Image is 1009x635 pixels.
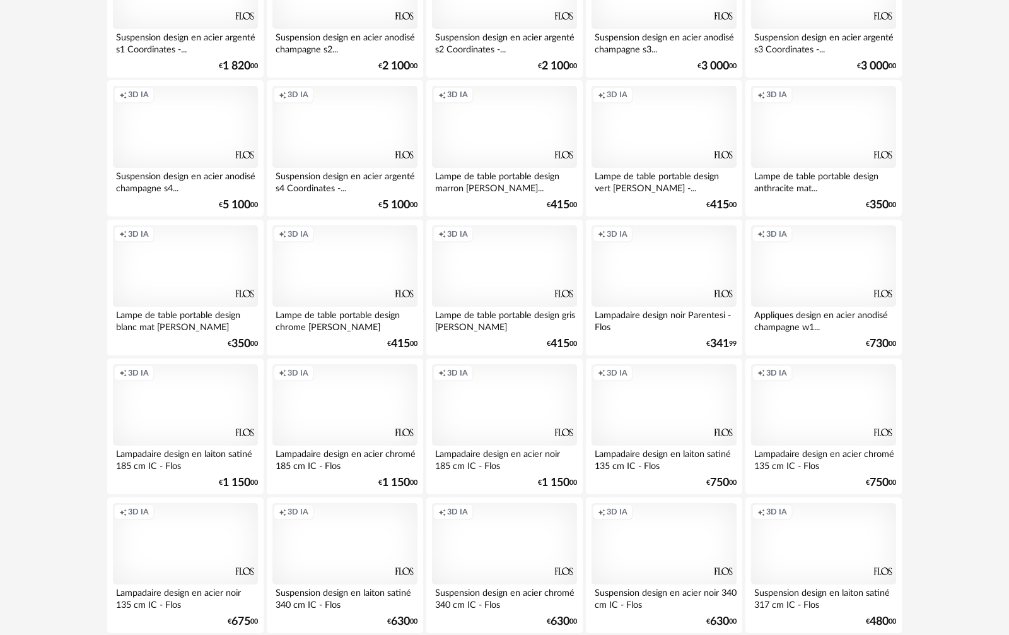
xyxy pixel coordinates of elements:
[267,359,423,495] a: Creation icon 3D IA Lampadaire design en acier chromé 185 cm IC - Flos €1 15000
[870,478,889,487] span: 750
[128,229,149,239] span: 3D IA
[866,617,896,626] div: € 00
[426,80,583,217] a: Creation icon 3D IA Lampe de table portable design marron [PERSON_NAME]... €41500
[107,359,264,495] a: Creation icon 3D IA Lampadaire design en laiton satiné 185 cm IC - Flos €1 15000
[861,62,889,71] span: 3 000
[757,90,765,100] span: Creation icon
[432,168,577,193] div: Lampe de table portable design marron [PERSON_NAME]...
[378,62,417,71] div: € 00
[382,478,410,487] span: 1 150
[866,201,896,210] div: € 00
[288,368,308,378] span: 3D IA
[288,90,308,100] span: 3D IA
[426,359,583,495] a: Creation icon 3D IA Lampadaire design en acier noir 185 cm IC - Flos €1 15000
[128,90,149,100] span: 3D IA
[697,62,737,71] div: € 00
[751,168,896,193] div: Lampe de table portable design anthracite mat...
[228,617,258,626] div: € 00
[538,62,577,71] div: € 00
[223,201,250,210] span: 5 100
[228,340,258,348] div: € 00
[547,201,577,210] div: € 00
[107,497,264,634] a: Creation icon 3D IA Lampadaire design en acier noir 135 cm IC - Flos €67500
[219,478,258,487] div: € 00
[387,617,417,626] div: € 00
[607,229,627,239] span: 3D IA
[219,201,258,210] div: € 00
[745,359,902,495] a: Creation icon 3D IA Lampadaire design en acier chromé 135 cm IC - Flos €75000
[751,446,896,471] div: Lampadaire design en acier chromé 135 cm IC - Flos
[766,368,787,378] span: 3D IA
[438,368,446,378] span: Creation icon
[706,478,737,487] div: € 00
[391,617,410,626] span: 630
[538,478,577,487] div: € 00
[598,229,605,239] span: Creation icon
[710,201,729,210] span: 415
[128,507,149,517] span: 3D IA
[113,29,258,54] div: Suspension design en acier argenté s1 Coordinates -...
[551,340,569,348] span: 415
[447,507,468,517] span: 3D IA
[119,229,127,239] span: Creation icon
[586,80,742,217] a: Creation icon 3D IA Lampe de table portable design vert [PERSON_NAME] -... €41500
[272,29,417,54] div: Suspension design en acier anodisé champagne s2...
[432,585,577,610] div: Suspension design en acier chromé 340 cm IC - Flos
[745,220,902,356] a: Creation icon 3D IA Appliques design en acier anodisé champagne w1... €73000
[592,585,737,610] div: Suspension design en acier noir 340 cm IC - Flos
[267,80,423,217] a: Creation icon 3D IA Suspension design en acier argenté s4 Coordinates -... €5 10000
[710,340,729,348] span: 341
[113,307,258,332] div: Lampe de table portable design blanc mat [PERSON_NAME]
[447,368,468,378] span: 3D IA
[598,507,605,517] span: Creation icon
[107,80,264,217] a: Creation icon 3D IA Suspension design en acier anodisé champagne s4... €5 10000
[219,62,258,71] div: € 00
[119,90,127,100] span: Creation icon
[391,340,410,348] span: 415
[113,168,258,193] div: Suspension design en acier anodisé champagne s4...
[432,307,577,332] div: Lampe de table portable design gris [PERSON_NAME]
[231,340,250,348] span: 350
[542,62,569,71] span: 2 100
[128,368,149,378] span: 3D IA
[279,90,286,100] span: Creation icon
[598,90,605,100] span: Creation icon
[766,229,787,239] span: 3D IA
[706,617,737,626] div: € 00
[272,585,417,610] div: Suspension design en laiton satiné 340 cm IC - Flos
[757,229,765,239] span: Creation icon
[447,90,468,100] span: 3D IA
[547,340,577,348] div: € 00
[592,446,737,471] div: Lampadaire design en laiton satiné 135 cm IC - Flos
[586,497,742,634] a: Creation icon 3D IA Suspension design en acier noir 340 cm IC - Flos €63000
[706,201,737,210] div: € 00
[426,220,583,356] a: Creation icon 3D IA Lampe de table portable design gris [PERSON_NAME] €41500
[432,446,577,471] div: Lampadaire design en acier noir 185 cm IC - Flos
[870,340,889,348] span: 730
[710,478,729,487] span: 750
[231,617,250,626] span: 675
[866,478,896,487] div: € 00
[267,220,423,356] a: Creation icon 3D IA Lampe de table portable design chrome [PERSON_NAME] €41500
[542,478,569,487] span: 1 150
[438,229,446,239] span: Creation icon
[288,507,308,517] span: 3D IA
[438,507,446,517] span: Creation icon
[710,617,729,626] span: 630
[119,368,127,378] span: Creation icon
[447,229,468,239] span: 3D IA
[701,62,729,71] span: 3 000
[387,340,417,348] div: € 00
[378,201,417,210] div: € 00
[757,368,765,378] span: Creation icon
[378,478,417,487] div: € 00
[288,229,308,239] span: 3D IA
[426,497,583,634] a: Creation icon 3D IA Suspension design en acier chromé 340 cm IC - Flos €63000
[551,617,569,626] span: 630
[870,617,889,626] span: 480
[438,90,446,100] span: Creation icon
[382,62,410,71] span: 2 100
[279,507,286,517] span: Creation icon
[107,220,264,356] a: Creation icon 3D IA Lampe de table portable design blanc mat [PERSON_NAME] €35000
[751,29,896,54] div: Suspension design en acier argenté s3 Coordinates -...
